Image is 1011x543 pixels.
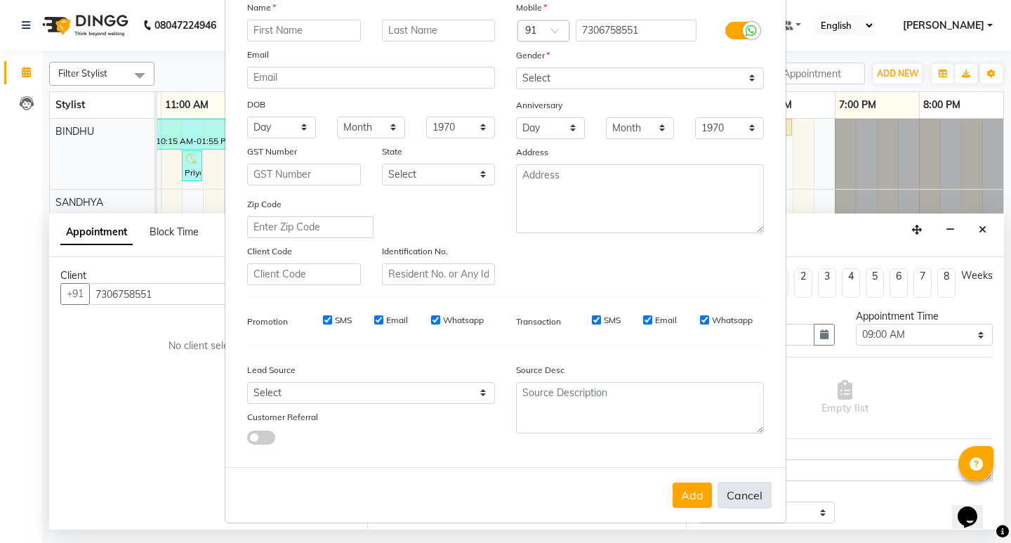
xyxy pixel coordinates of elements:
[382,263,496,285] input: Resident No. or Any Id
[335,314,352,327] label: SMS
[718,482,772,509] button: Cancel
[247,164,361,185] input: GST Number
[247,411,318,424] label: Customer Referral
[655,314,677,327] label: Email
[247,245,292,258] label: Client Code
[247,364,296,377] label: Lead Source
[247,20,361,41] input: First Name
[443,314,484,327] label: Whatsapp
[382,20,496,41] input: Last Name
[516,364,564,377] label: Source Desc
[516,49,550,62] label: Gender
[247,1,276,14] label: Name
[247,216,374,238] input: Enter Zip Code
[247,67,495,89] input: Email
[576,20,697,41] input: Mobile
[604,314,621,327] label: SMS
[386,314,408,327] label: Email
[712,314,753,327] label: Whatsapp
[516,315,561,328] label: Transaction
[382,145,402,158] label: State
[247,263,361,285] input: Client Code
[516,1,547,14] label: Mobile
[673,483,712,508] button: Add
[516,99,562,112] label: Anniversary
[247,315,288,328] label: Promotion
[382,245,448,258] label: Identification No.
[247,145,297,158] label: GST Number
[247,48,269,61] label: Email
[247,98,265,111] label: DOB
[247,198,282,211] label: Zip Code
[516,146,548,159] label: Address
